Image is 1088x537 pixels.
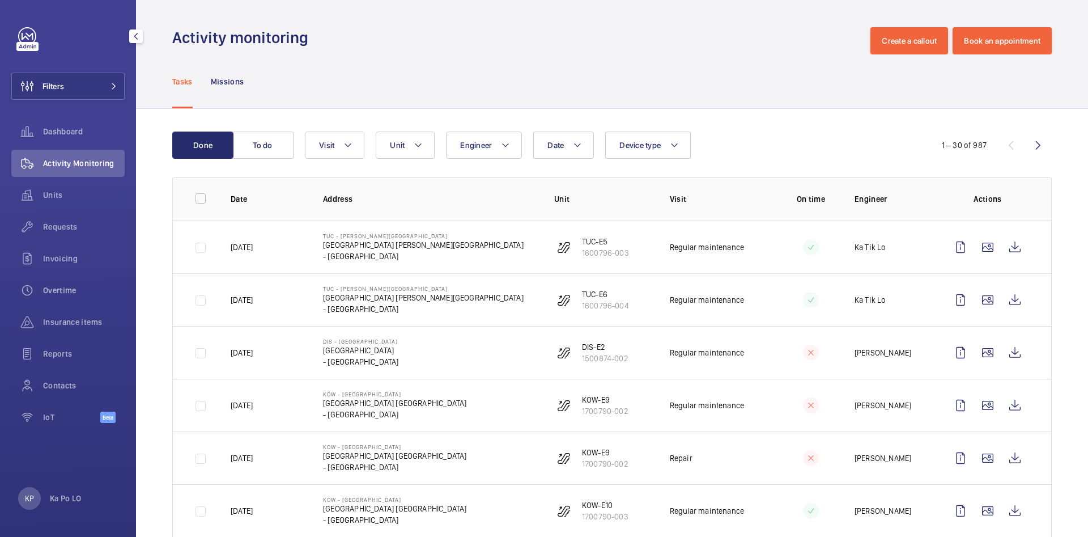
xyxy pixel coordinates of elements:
p: [GEOGRAPHIC_DATA] [PERSON_NAME][GEOGRAPHIC_DATA] [323,239,524,251]
p: [DATE] [231,347,253,358]
p: [DATE] [231,294,253,306]
span: IoT [43,412,100,423]
img: escalator.svg [557,293,571,307]
img: escalator.svg [557,504,571,518]
p: [DATE] [231,453,253,464]
p: - [GEOGRAPHIC_DATA] [323,251,524,262]
button: To do [232,132,294,159]
p: KOW - [GEOGRAPHIC_DATA] [323,443,466,450]
span: Engineer [460,141,492,150]
p: TUC-E6 [582,289,629,300]
p: 1700790-003 [582,511,628,522]
img: escalator.svg [557,346,571,360]
p: KOW-E9 [582,394,628,405]
p: DIS-E2 [582,341,628,353]
button: Filters [11,73,125,100]
p: Unit [554,193,652,205]
p: - [GEOGRAPHIC_DATA] [323,356,398,367]
p: Engineer [855,193,929,205]
p: 1700790-002 [582,458,628,470]
p: KP [25,493,34,504]
p: 1500874-002 [582,353,628,364]
span: Insurance items [43,316,125,328]
p: TUC - [PERSON_NAME][GEOGRAPHIC_DATA] [323,232,524,239]
p: [DATE] [231,400,253,411]
p: [PERSON_NAME] [855,505,911,517]
span: Beta [100,412,116,423]
span: Filters [42,81,64,92]
span: Activity Monitoring [43,158,125,169]
button: Unit [376,132,435,159]
span: Overtime [43,285,125,296]
p: Tasks [172,76,193,87]
p: Missions [211,76,244,87]
button: Create a callout [870,27,948,54]
h1: Activity monitoring [172,27,315,48]
p: TUC-E5 [582,236,629,247]
span: Visit [319,141,334,150]
p: [PERSON_NAME] [855,453,911,464]
span: Units [43,189,125,201]
p: Date [231,193,305,205]
p: Actions [947,193,1028,205]
p: Regular maintenance [670,505,744,517]
p: 1700790-002 [582,405,628,417]
span: Device type [619,141,661,150]
button: Device type [605,132,691,159]
span: Requests [43,221,125,232]
p: - [GEOGRAPHIC_DATA] [323,514,466,526]
p: - [GEOGRAPHIC_DATA] [323,409,466,420]
button: Done [172,132,233,159]
p: [DATE] [231,242,253,253]
span: Invoicing [43,253,125,264]
p: [PERSON_NAME] [855,400,911,411]
button: Visit [305,132,364,159]
span: Contacts [43,380,125,391]
p: - [GEOGRAPHIC_DATA] [323,462,466,473]
span: Date [547,141,564,150]
button: Engineer [446,132,522,159]
p: KOW - [GEOGRAPHIC_DATA] [323,496,466,503]
p: Ka Tik Lo [855,242,886,253]
p: DIS - [GEOGRAPHIC_DATA] [323,338,398,345]
p: Ka Tik Lo [855,294,886,306]
span: Reports [43,348,125,360]
p: [GEOGRAPHIC_DATA] [GEOGRAPHIC_DATA] [323,398,466,409]
p: Regular maintenance [670,400,744,411]
p: On time [785,193,836,205]
p: [GEOGRAPHIC_DATA] [GEOGRAPHIC_DATA] [323,503,466,514]
p: Regular maintenance [670,242,744,253]
p: [PERSON_NAME] [855,347,911,358]
div: 1 – 30 of 987 [942,139,987,151]
p: TUC - [PERSON_NAME][GEOGRAPHIC_DATA] [323,285,524,292]
p: Repair [670,453,692,464]
p: 1600796-003 [582,247,629,259]
p: Ka Po LO [50,493,82,504]
p: KOW - [GEOGRAPHIC_DATA] [323,391,466,398]
p: [GEOGRAPHIC_DATA] [323,345,398,356]
p: [GEOGRAPHIC_DATA] [GEOGRAPHIC_DATA] [323,450,466,462]
button: Date [533,132,594,159]
p: KOW-E9 [582,447,628,458]
span: Unit [390,141,405,150]
p: [GEOGRAPHIC_DATA] [PERSON_NAME][GEOGRAPHIC_DATA] [323,292,524,303]
button: Book an appointment [953,27,1052,54]
p: Regular maintenance [670,294,744,306]
img: escalator.svg [557,451,571,465]
img: escalator.svg [557,399,571,412]
p: 1600796-004 [582,300,629,311]
p: Visit [670,193,767,205]
img: escalator.svg [557,240,571,254]
p: Regular maintenance [670,347,744,358]
span: Dashboard [43,126,125,137]
p: KOW-E10 [582,500,628,511]
p: Address [323,193,536,205]
p: [DATE] [231,505,253,517]
p: - [GEOGRAPHIC_DATA] [323,303,524,315]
